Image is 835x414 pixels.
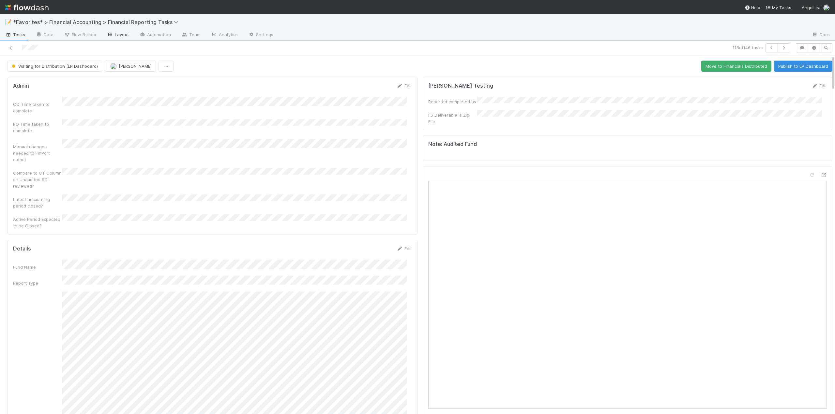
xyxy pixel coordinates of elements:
a: Data [31,30,59,40]
img: avatar_8d06466b-a936-4205-8f52-b0cc03e2a179.png [110,63,117,69]
div: Compare to CT Column on Unaudited SOI reviewed? [13,170,62,189]
button: Publish to LP Dashboard [774,61,832,72]
h5: Details [13,246,31,252]
a: Analytics [206,30,243,40]
a: Team [176,30,206,40]
span: 📝 [5,19,12,25]
div: FS Deliverable is Zip File [428,112,477,125]
a: Flow Builder [59,30,102,40]
div: Fund Name [13,264,62,270]
div: Reported completed by [428,98,477,105]
span: Waiting for Distribution (LP Dashboard) [10,64,98,69]
div: Active Period Expected to be Closed? [13,216,62,229]
div: PQ Time taken to complete [13,121,62,134]
div: Latest accounting period closed? [13,196,62,209]
span: Tasks [5,31,25,38]
div: Manual changes needed to FinPort output [13,143,62,163]
span: [PERSON_NAME] [119,64,152,69]
h5: [PERSON_NAME] Testing [428,83,493,89]
button: Move to Financials Distributed [701,61,771,72]
h5: Note: Audited Fund [428,141,827,148]
a: My Tasks [766,4,791,11]
a: Edit [397,246,412,251]
div: CQ Time taken to complete [13,101,62,114]
span: Flow Builder [64,31,97,38]
a: Edit [812,83,827,88]
a: Edit [397,83,412,88]
a: Settings [243,30,279,40]
div: Help [745,4,760,11]
span: *Favorites* > Financial Accounting > Financial Reporting Tasks [13,19,182,25]
a: Docs [807,30,835,40]
button: Waiting for Distribution (LP Dashboard) [8,61,102,72]
span: 118 of 146 tasks [733,44,763,51]
img: avatar_705f3a58-2659-4f93-91ad-7a5be837418b.png [823,5,830,11]
a: Layout [102,30,134,40]
span: My Tasks [766,5,791,10]
a: Automation [134,30,176,40]
h5: Admin [13,83,29,89]
button: [PERSON_NAME] [105,61,156,72]
div: Report Type [13,280,62,286]
img: logo-inverted-e16ddd16eac7371096b0.svg [5,2,49,13]
span: AngelList [802,5,821,10]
